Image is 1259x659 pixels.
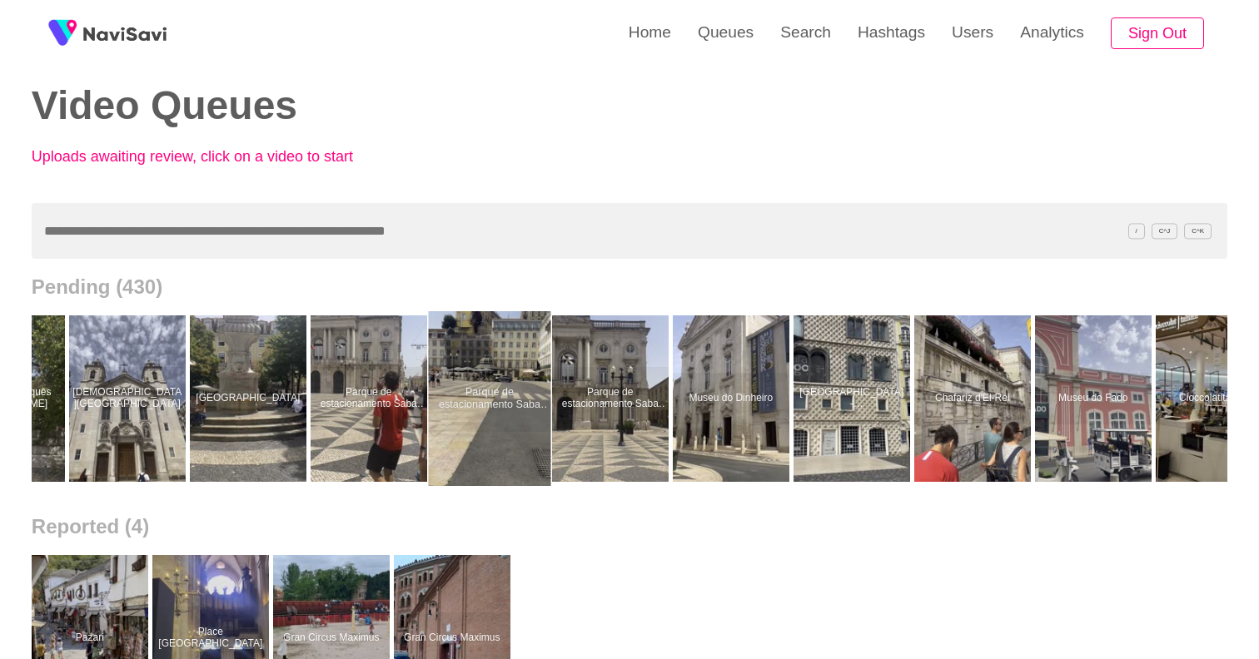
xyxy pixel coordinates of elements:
[1184,223,1212,239] span: C^K
[42,12,83,54] img: fireSpot
[32,515,1227,538] h2: Reported (4)
[1035,315,1156,482] a: Museu do FadoMuseu do Fado
[673,315,794,482] a: Museu do DinheiroMuseu do Dinheiro
[32,84,605,128] h2: Video Queues
[794,315,914,482] a: [GEOGRAPHIC_DATA] - [GEOGRAPHIC_DATA]Museu de Lisboa - Casa dos Bicos
[1152,223,1178,239] span: C^J
[69,315,190,482] a: [DEMOGRAPHIC_DATA][GEOGRAPHIC_DATA]Igreja de São Paulo
[83,25,167,42] img: fireSpot
[32,148,398,166] p: Uploads awaiting review, click on a video to start
[1128,223,1145,239] span: /
[914,315,1035,482] a: Chafariz d'El-ReiChafariz d'El-Rei
[1111,17,1204,50] button: Sign Out
[552,315,673,482] a: Parque de estacionamento Saba [GEOGRAPHIC_DATA]Parque de estacionamento Saba Praça do Município
[431,315,552,482] a: Parque de estacionamento Saba [GEOGRAPHIC_DATA]Parque de estacionamento Saba Praça do Município
[190,315,311,482] a: [GEOGRAPHIC_DATA]Praça de São Paulo
[311,315,431,482] a: Parque de estacionamento Saba [GEOGRAPHIC_DATA]Parque de estacionamento Saba Praça do Município
[32,275,1227,299] h2: Pending (430)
